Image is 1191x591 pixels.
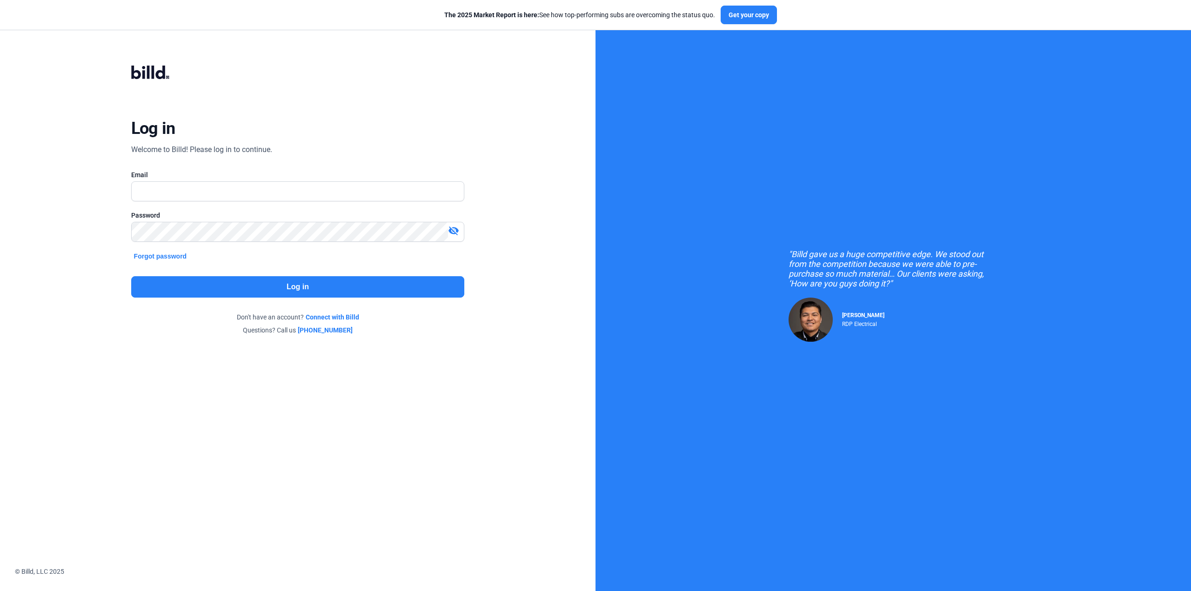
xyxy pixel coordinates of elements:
button: Get your copy [721,6,777,24]
div: Password [131,211,465,220]
div: RDP Electrical [842,319,884,327]
mat-icon: visibility_off [448,225,459,236]
a: Connect with Billd [306,312,359,322]
div: Log in [131,118,175,139]
button: Log in [131,276,465,298]
button: Forgot password [131,251,190,261]
div: Don't have an account? [131,312,465,322]
a: [PHONE_NUMBER] [298,325,353,335]
div: See how top-performing subs are overcoming the status quo. [444,10,715,20]
span: The 2025 Market Report is here: [444,11,539,19]
div: Welcome to Billd! Please log in to continue. [131,144,272,155]
div: Questions? Call us [131,325,465,335]
div: Email [131,170,465,179]
span: [PERSON_NAME] [842,312,884,319]
div: "Billd gave us a huge competitive edge. We stood out from the competition because we were able to... [789,249,998,288]
img: Raul Pacheco [789,298,833,342]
